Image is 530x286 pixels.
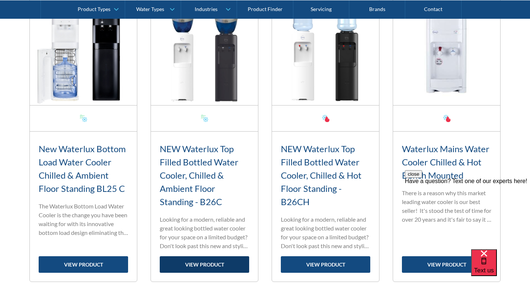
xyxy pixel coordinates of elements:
[39,142,128,195] h3: New Waterlux Bottom Load Water Cooler Chilled & Ambient Floor Standing BL25 C
[281,256,370,273] a: view product
[471,249,530,286] iframe: podium webchat widget bubble
[281,215,370,250] p: Looking for a modern, reliable and great looking bottled water cooler for your space on a limited...
[402,189,491,224] p: There is a reason why this market leading water cooler is our best seller! It's stood the test of...
[78,6,110,12] div: Product Types
[136,6,164,12] div: Water Types
[160,142,249,208] h3: NEW Waterlux Top Filled Bottled Water Cooler, Chilled & Ambient Floor Standing - B26C
[281,142,370,208] h3: NEW Waterlux Top Filled Bottled Water Cooler, Chilled & Hot Floor Standing - B26CH
[195,6,218,12] div: Industries
[160,215,249,250] p: Looking for a modern, reliable and great looking bottled water cooler for your space on a limited...
[39,202,128,237] p: The Waterlux Bottom Load Water Cooler is the change you have been waiting for with its innovative...
[402,142,491,182] h3: Waterlux Mains Water Cooler Chilled & Hot Bench Mounted
[405,170,530,258] iframe: podium webchat widget prompt
[402,256,491,273] a: view product
[39,256,128,273] a: view product
[160,256,249,273] a: view product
